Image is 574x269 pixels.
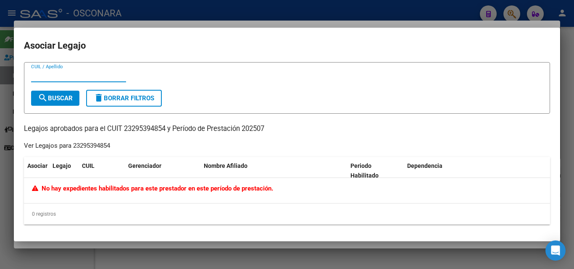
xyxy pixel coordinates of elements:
[128,162,161,169] span: Gerenciador
[404,157,550,185] datatable-header-cell: Dependencia
[24,141,110,151] div: Ver Legajos para 23295394854
[350,162,379,179] span: Periodo Habilitado
[86,90,162,107] button: Borrar Filtros
[125,157,200,185] datatable-header-cell: Gerenciador
[79,157,125,185] datatable-header-cell: CUIL
[82,162,95,169] span: CUIL
[38,93,48,103] mat-icon: search
[32,185,273,192] span: No hay expedientes habilitados para este prestador en este período de prestación.
[347,157,404,185] datatable-header-cell: Periodo Habilitado
[31,91,79,106] button: Buscar
[27,162,47,169] span: Asociar
[38,94,73,102] span: Buscar
[204,162,248,169] span: Nombre Afiliado
[545,240,566,261] div: Open Intercom Messenger
[24,124,550,134] p: Legajos aprobados para el CUIT 23295394854 y Período de Prestación 202507
[24,157,49,185] datatable-header-cell: Asociar
[94,93,104,103] mat-icon: delete
[94,94,154,102] span: Borrar Filtros
[407,162,442,169] span: Dependencia
[49,157,79,185] datatable-header-cell: Legajo
[24,38,550,54] h2: Asociar Legajo
[24,204,550,225] div: 0 registros
[200,157,347,185] datatable-header-cell: Nombre Afiliado
[53,162,71,169] span: Legajo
